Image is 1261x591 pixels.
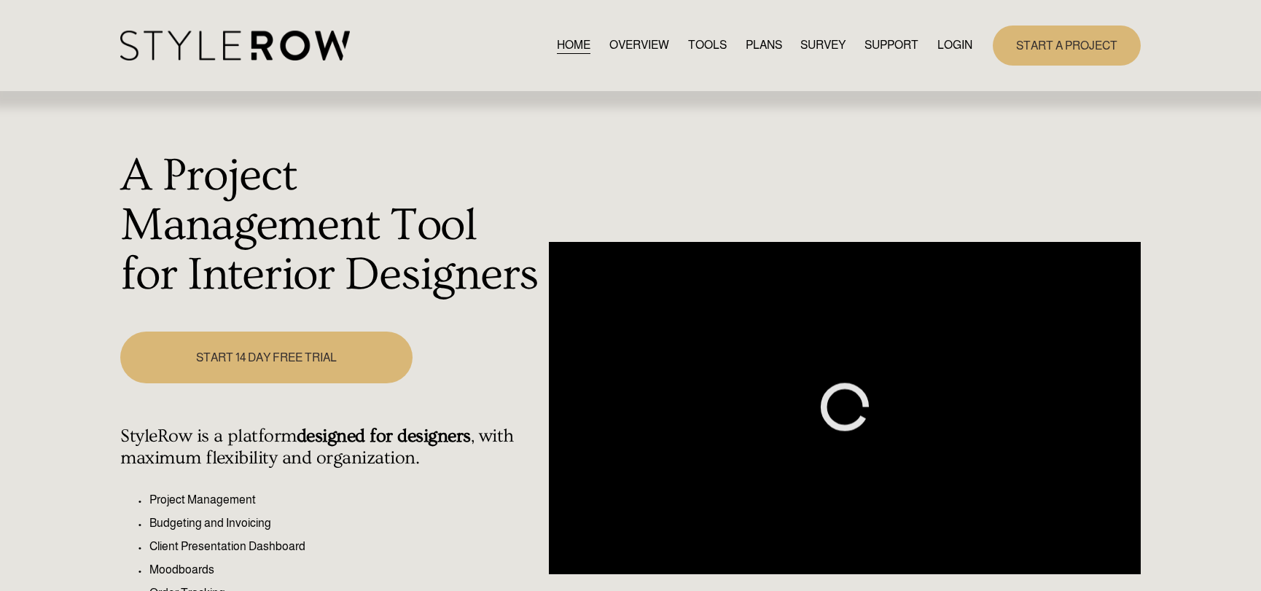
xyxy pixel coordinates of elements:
a: PLANS [746,36,782,55]
a: SURVEY [800,36,846,55]
a: HOME [557,36,590,55]
p: Budgeting and Invoicing [149,514,541,532]
h1: A Project Management Tool for Interior Designers [120,152,541,300]
p: Moodboards [149,561,541,579]
a: TOOLS [688,36,727,55]
p: Client Presentation Dashboard [149,538,541,555]
a: OVERVIEW [609,36,669,55]
h4: StyleRow is a platform , with maximum flexibility and organization. [120,426,541,469]
a: START A PROJECT [993,26,1141,66]
img: StyleRow [120,31,350,60]
a: LOGIN [937,36,972,55]
a: START 14 DAY FREE TRIAL [120,332,412,383]
p: Project Management [149,491,541,509]
strong: designed for designers [297,426,471,447]
a: folder dropdown [864,36,918,55]
span: SUPPORT [864,36,918,54]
